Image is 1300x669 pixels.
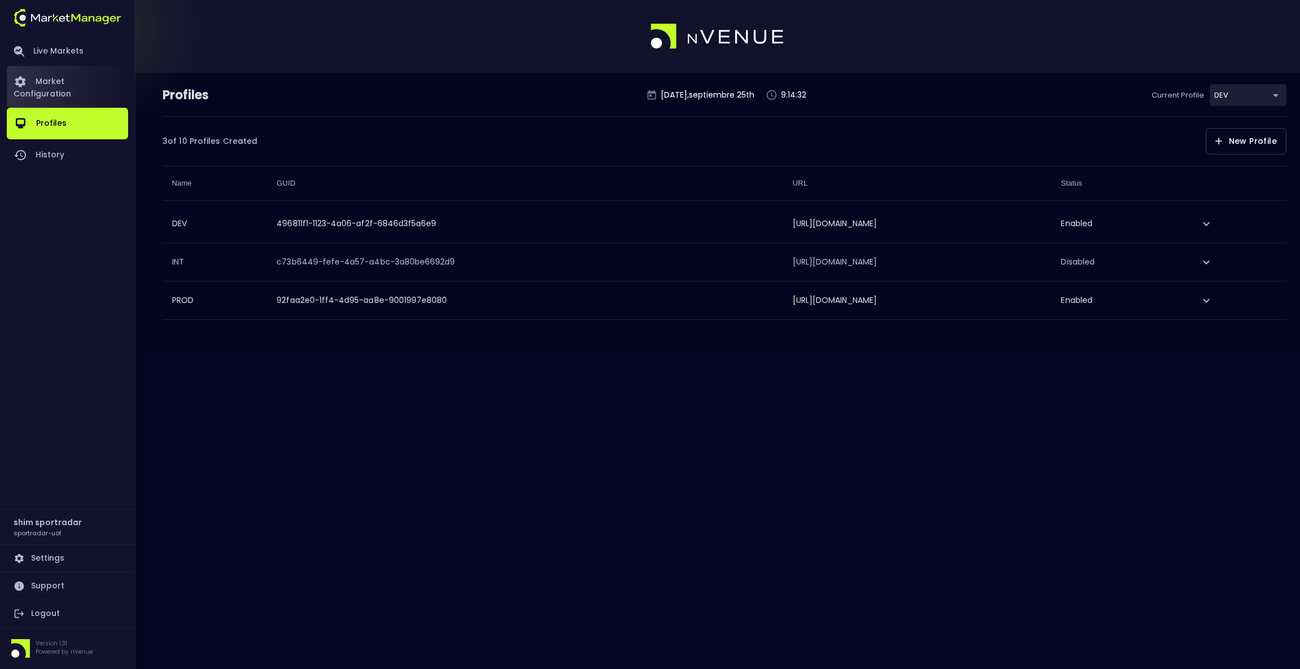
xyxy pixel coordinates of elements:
p: 9:14:32 [781,89,806,101]
td: [URL][DOMAIN_NAME] [784,243,1052,281]
a: Support [7,573,128,600]
img: logo [651,24,785,50]
h2: shim sportradar [14,516,82,529]
button: expand row [1197,214,1216,234]
a: Market Configuration [7,66,128,108]
th: Name [163,166,268,200]
p: Version 1.31 [36,639,93,648]
button: expand row [1197,253,1216,272]
h3: sportradar-uof [14,529,62,537]
th: DEV [163,205,268,243]
td: 496811f1-1123-4a06-af2f-6846d3f5a6e9 [267,205,783,243]
th: URL [784,166,1052,200]
th: GUID [267,166,783,200]
td: [URL][DOMAIN_NAME] [784,205,1052,243]
span: Enabled [1061,294,1092,306]
span: Enabled [1061,218,1092,229]
th: Status [1052,166,1187,200]
img: logo [14,9,121,27]
a: Profiles [7,108,128,139]
div: DEV [1210,84,1286,106]
div: 3 of 10 Profiles Created [162,135,257,147]
div: Profiles [162,86,300,104]
td: 92faa2e0-1ff4-4d95-aa8e-9001997e8080 [267,281,783,319]
button: expand row [1197,291,1216,310]
th: PROD [163,281,268,319]
td: c73b6449-fefe-4a57-a4bc-3a80be6692d9 [267,243,783,281]
a: Live Markets [7,37,128,66]
p: [DATE] , septiembre 25 th [661,89,754,101]
a: History [7,139,128,171]
p: Powered by nVenue [36,648,93,656]
div: Version 1.31Powered by nVenue [7,639,128,658]
a: Logout [7,600,128,627]
th: INT [163,243,268,281]
p: Current Profile [1152,90,1204,101]
a: Settings [7,545,128,572]
span: Disabled [1061,256,1094,267]
button: New Profile [1206,128,1286,155]
table: collapsible table [162,166,1286,320]
td: [URL][DOMAIN_NAME] [784,281,1052,319]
